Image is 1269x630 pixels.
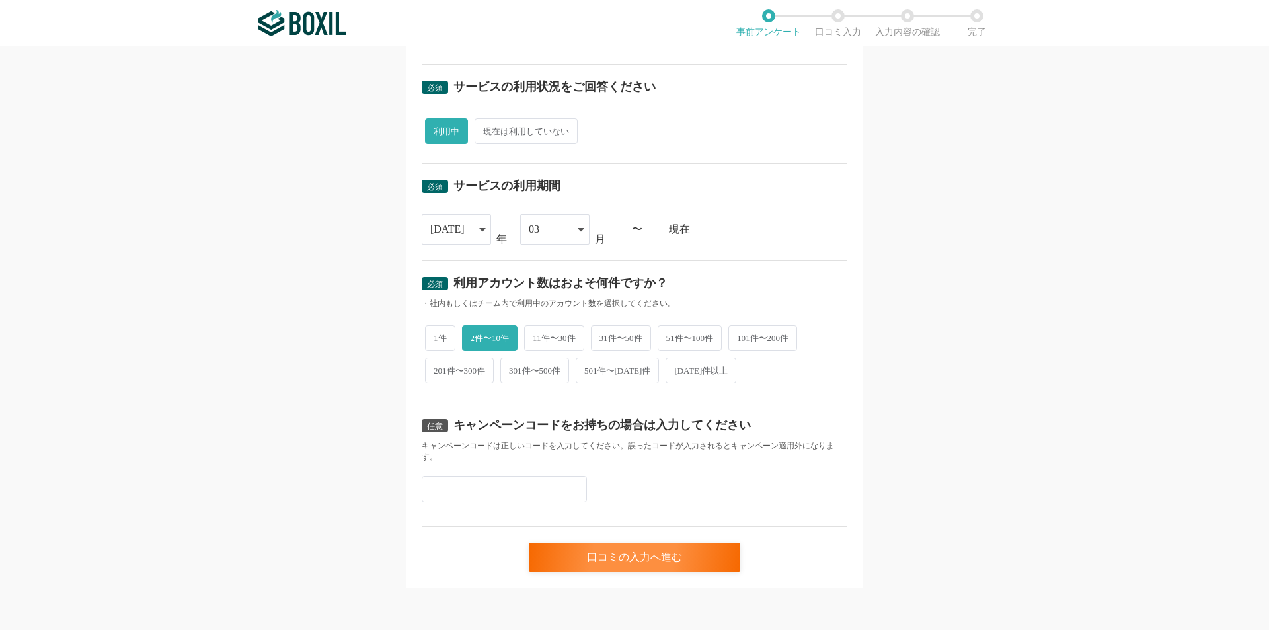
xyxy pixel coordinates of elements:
[496,234,507,245] div: 年
[425,118,468,144] span: 利用中
[462,325,518,351] span: 2件〜10件
[422,298,847,309] div: ・社内もしくはチーム内で利用中のアカウント数を選択してください。
[453,180,560,192] div: サービスの利用期間
[576,358,659,383] span: 501件〜[DATE]件
[427,182,443,192] span: 必須
[425,325,455,351] span: 1件
[453,419,751,431] div: キャンペーンコードをお持ちの場合は入力してください
[666,358,736,383] span: [DATE]件以上
[529,543,740,572] div: 口コミの入力へ進む
[872,9,942,37] li: 入力内容の確認
[658,325,722,351] span: 51件〜100件
[591,325,651,351] span: 31件〜50件
[529,215,539,244] div: 03
[427,83,443,93] span: 必須
[453,81,656,93] div: サービスの利用状況をご回答ください
[425,358,494,383] span: 201件〜300件
[422,440,847,463] div: キャンペーンコードは正しいコードを入力してください。誤ったコードが入力されるとキャンペーン適用外になります。
[632,224,642,235] div: 〜
[500,358,569,383] span: 301件〜500件
[258,10,346,36] img: ボクシルSaaS_ロゴ
[453,277,668,289] div: 利用アカウント数はおよそ何件ですか？
[734,9,803,37] li: 事前アンケート
[430,215,465,244] div: [DATE]
[595,234,605,245] div: 月
[669,224,847,235] div: 現在
[427,280,443,289] span: 必須
[427,422,443,431] span: 任意
[803,9,872,37] li: 口コミ入力
[524,325,584,351] span: 11件〜30件
[942,9,1011,37] li: 完了
[728,325,797,351] span: 101件〜200件
[475,118,578,144] span: 現在は利用していない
